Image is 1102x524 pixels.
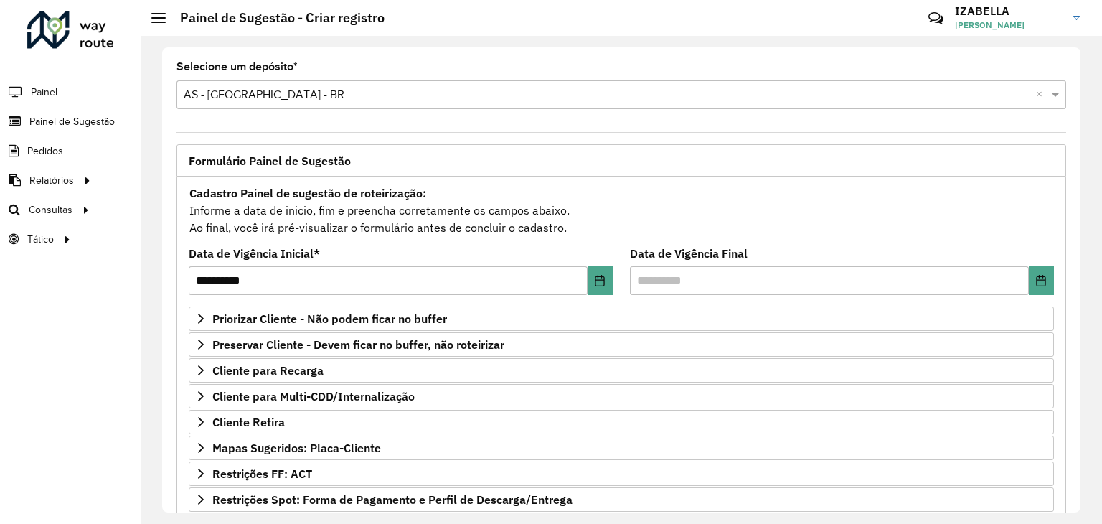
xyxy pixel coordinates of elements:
label: Selecione um depósito [176,58,298,75]
span: Tático [27,232,54,247]
span: Preservar Cliente - Devem ficar no buffer, não roteirizar [212,339,504,350]
a: Cliente para Recarga [189,358,1054,383]
a: Cliente para Multi-CDD/Internalização [189,384,1054,408]
a: Restrições FF: ACT [189,462,1054,486]
a: Cliente Retira [189,410,1054,434]
span: Relatórios [29,173,74,188]
span: Cliente para Recarga [212,365,324,376]
button: Choose Date [1029,266,1054,295]
span: Restrições Spot: Forma de Pagamento e Perfil de Descarga/Entrega [212,494,573,505]
a: Priorizar Cliente - Não podem ficar no buffer [189,307,1054,331]
a: Contato Rápido [920,3,951,34]
span: Priorizar Cliente - Não podem ficar no buffer [212,313,447,324]
label: Data de Vigência Inicial [189,245,320,262]
span: Cliente Retira [212,416,285,428]
h2: Painel de Sugestão - Criar registro [166,10,385,26]
span: Mapas Sugeridos: Placa-Cliente [212,442,381,454]
span: Consultas [29,202,72,217]
strong: Cadastro Painel de sugestão de roteirização: [189,186,426,200]
span: Cliente para Multi-CDD/Internalização [212,390,415,402]
span: Formulário Painel de Sugestão [189,155,351,167]
label: Data de Vigência Final [630,245,748,262]
div: Informe a data de inicio, fim e preencha corretamente os campos abaixo. Ao final, você irá pré-vi... [189,184,1054,237]
span: Pedidos [27,144,63,159]
span: Painel [31,85,57,100]
span: Painel de Sugestão [29,114,115,129]
span: Clear all [1036,86,1048,103]
a: Restrições Spot: Forma de Pagamento e Perfil de Descarga/Entrega [189,487,1054,512]
a: Mapas Sugeridos: Placa-Cliente [189,436,1054,460]
h3: IZABELLA [955,4,1063,18]
span: [PERSON_NAME] [955,19,1063,32]
a: Preservar Cliente - Devem ficar no buffer, não roteirizar [189,332,1054,357]
span: Restrições FF: ACT [212,468,312,479]
button: Choose Date [588,266,613,295]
